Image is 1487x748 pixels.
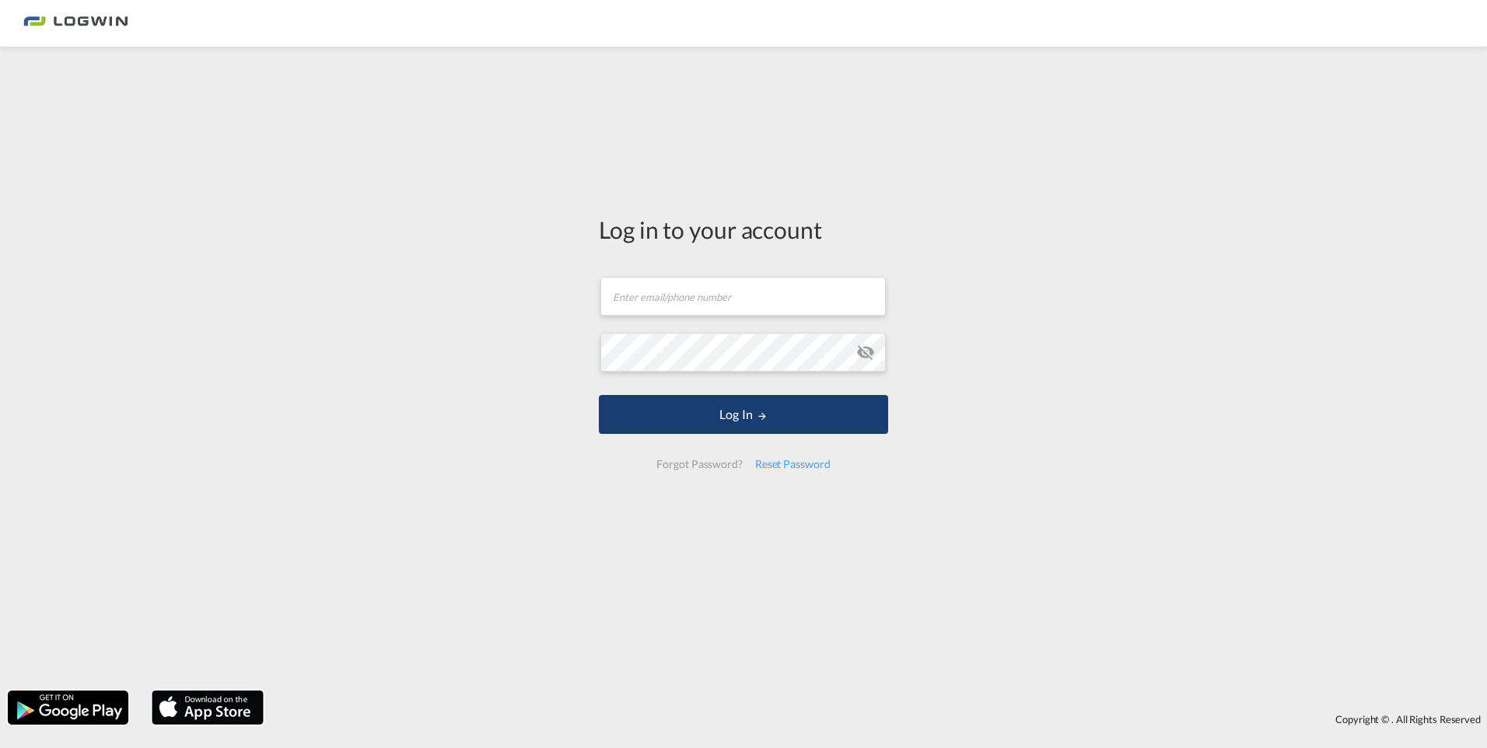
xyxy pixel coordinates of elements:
md-icon: icon-eye-off [856,343,875,362]
input: Enter email/phone number [600,277,886,316]
img: bc73a0e0d8c111efacd525e4c8ad7d32.png [23,6,128,41]
div: Forgot Password? [650,450,748,478]
div: Log in to your account [599,213,888,246]
img: google.png [6,689,130,726]
img: apple.png [150,689,265,726]
div: Reset Password [749,450,837,478]
div: Copyright © . All Rights Reserved [271,706,1487,732]
button: LOGIN [599,395,888,434]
